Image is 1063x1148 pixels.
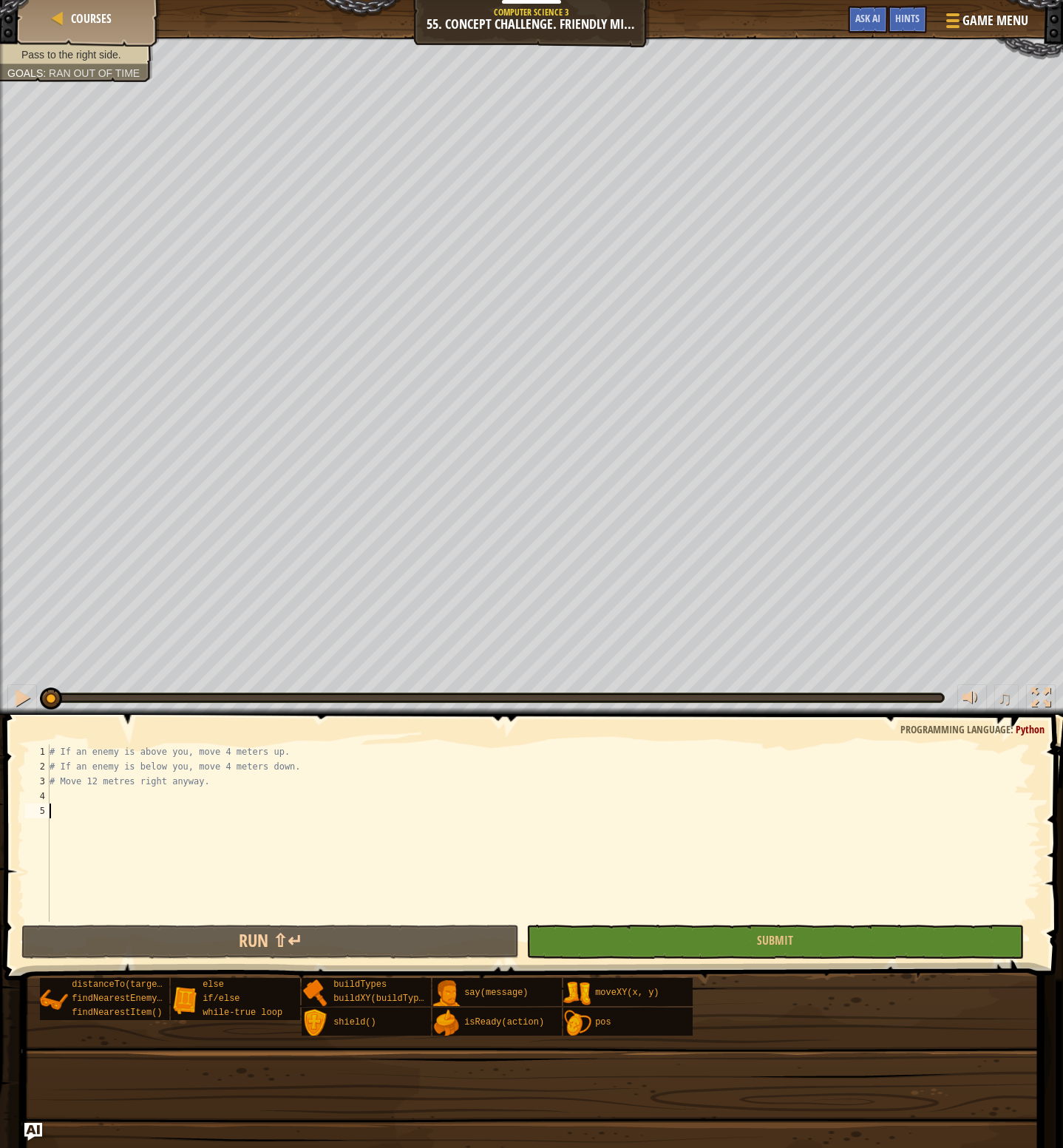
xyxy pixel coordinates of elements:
span: Programming language [900,722,1011,736]
span: while-true loop [203,1008,282,1018]
div: 3 [25,774,50,789]
span: say(message) [464,988,528,998]
button: Submit [526,925,1024,959]
div: 4 [25,789,50,804]
img: portrait.png [563,1009,591,1037]
img: portrait.png [40,986,68,1014]
button: Adjust volume [957,685,987,715]
img: portrait.png [171,986,199,1014]
span: : [43,67,49,79]
span: moveXY(x, y) [595,988,659,998]
span: if/else [203,994,240,1004]
span: else [203,979,224,990]
span: ♫ [997,687,1012,709]
span: Submit [757,932,793,948]
span: buildXY(buildType, x, y) [333,994,461,1004]
span: isReady(action) [464,1017,544,1028]
span: Courses [71,10,112,27]
button: Run ⇧↵ [21,925,519,959]
button: Ctrl + P: Pause [7,685,37,715]
img: portrait.png [432,1009,461,1037]
span: Game Menu [962,11,1028,30]
div: 2 [25,759,50,774]
li: Pass to the right side. [7,47,142,62]
span: Hints [895,11,920,25]
span: findNearestItem() [72,1008,162,1018]
button: Toggle fullscreen [1026,685,1056,715]
button: Game Menu [934,6,1037,41]
button: ♫ [994,685,1019,715]
span: Python [1016,722,1045,736]
span: distanceTo(target) [72,979,168,990]
span: pos [595,1017,611,1028]
button: Ask AI [848,6,888,33]
span: findNearestEnemy() [72,994,168,1004]
span: : [1011,722,1016,736]
div: 1 [25,744,50,759]
span: shield() [333,1017,376,1028]
div: 5 [25,804,50,818]
span: Pass to the right side. [21,49,121,61]
span: buildTypes [333,979,387,990]
span: Ask AI [855,11,880,25]
span: Goals [7,67,43,79]
img: portrait.png [563,979,591,1008]
img: portrait.png [432,979,461,1008]
img: portrait.png [302,979,330,1008]
img: portrait.png [302,1009,330,1037]
span: Ran out of time [49,67,140,79]
a: Courses [67,10,112,27]
button: Ask AI [24,1123,42,1141]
